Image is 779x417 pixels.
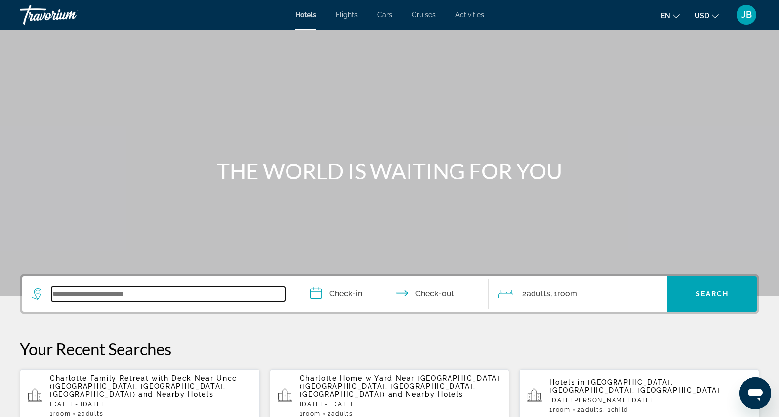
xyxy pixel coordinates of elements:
span: Room [557,289,577,298]
h1: THE WORLD IS WAITING FOR YOU [205,158,575,184]
span: JB [741,10,752,20]
div: Search widget [22,276,757,312]
span: Room [53,410,71,417]
span: Child [611,406,628,413]
button: Travelers: 2 adults, 0 children [489,276,667,312]
span: and Nearby Hotels [138,390,214,398]
span: Charlotte Family Retreat with Deck Near Uncc ([GEOGRAPHIC_DATA], [GEOGRAPHIC_DATA], [GEOGRAPHIC_D... [50,375,237,398]
span: Adults [581,406,603,413]
span: and Nearby Hotels [388,390,464,398]
span: 1 [549,406,570,413]
button: Search [667,276,757,312]
p: [DATE] - [DATE] [50,401,252,408]
iframe: Button to launch messaging window [739,377,771,409]
p: [DATE] - [DATE] [300,401,502,408]
span: 1 [300,410,321,417]
span: Adults [331,410,353,417]
span: Search [696,290,729,298]
p: [DATE][PERSON_NAME][DATE] [549,397,751,404]
span: en [661,12,670,20]
a: Flights [336,11,358,19]
span: Hotels in [549,378,585,386]
button: Change currency [695,8,719,23]
a: Hotels [295,11,316,19]
span: , 1 [603,406,628,413]
span: 2 [522,287,550,301]
span: Adults [527,289,550,298]
span: USD [695,12,709,20]
span: 2 [328,410,353,417]
a: Cars [377,11,392,19]
span: Room [303,410,321,417]
span: Charlotte Home w Yard Near [GEOGRAPHIC_DATA] ([GEOGRAPHIC_DATA], [GEOGRAPHIC_DATA], [GEOGRAPHIC_D... [300,375,500,398]
span: 2 [577,406,603,413]
span: , 1 [550,287,577,301]
a: Travorium [20,2,119,28]
a: Activities [455,11,484,19]
p: Your Recent Searches [20,339,759,359]
button: Check in and out dates [300,276,489,312]
a: Cruises [412,11,436,19]
span: Room [553,406,571,413]
span: 2 [78,410,103,417]
span: [GEOGRAPHIC_DATA], [GEOGRAPHIC_DATA], [GEOGRAPHIC_DATA] [549,378,720,394]
span: Adults [82,410,103,417]
button: User Menu [734,4,759,25]
span: 1 [50,410,71,417]
button: Change language [661,8,680,23]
